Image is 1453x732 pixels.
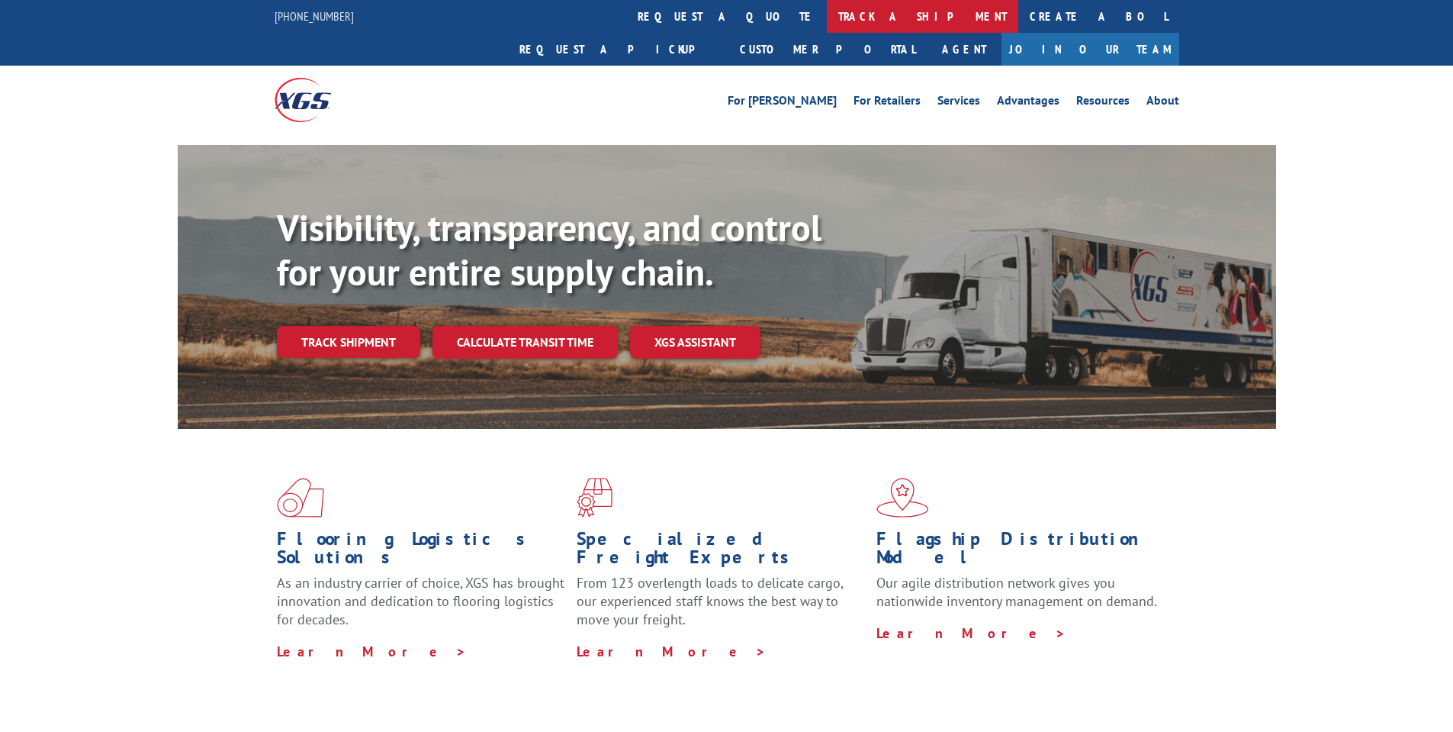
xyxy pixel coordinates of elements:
a: XGS ASSISTANT [630,326,760,359]
a: Learn More > [277,643,467,660]
a: [PHONE_NUMBER] [275,8,354,24]
a: Resources [1076,95,1130,111]
a: For [PERSON_NAME] [728,95,837,111]
p: From 123 overlength loads to delicate cargo, our experienced staff knows the best way to move you... [577,574,865,642]
h1: Specialized Freight Experts [577,530,865,574]
a: Services [937,95,980,111]
a: Track shipment [277,326,420,358]
a: Advantages [997,95,1059,111]
img: xgs-icon-focused-on-flooring-red [577,478,612,518]
a: Request a pickup [508,33,728,66]
img: xgs-icon-flagship-distribution-model-red [876,478,929,518]
b: Visibility, transparency, and control for your entire supply chain. [277,204,821,295]
span: As an industry carrier of choice, XGS has brought innovation and dedication to flooring logistics... [277,574,564,628]
img: xgs-icon-total-supply-chain-intelligence-red [277,478,324,518]
a: Calculate transit time [432,326,618,359]
a: About [1146,95,1179,111]
a: Learn More > [876,624,1066,642]
h1: Flooring Logistics Solutions [277,530,565,574]
a: Join Our Team [1001,33,1179,66]
a: Customer Portal [728,33,927,66]
a: Learn More > [577,643,767,660]
a: For Retailers [853,95,921,111]
span: Our agile distribution network gives you nationwide inventory management on demand. [876,574,1157,610]
h1: Flagship Distribution Model [876,530,1165,574]
a: Agent [927,33,1001,66]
